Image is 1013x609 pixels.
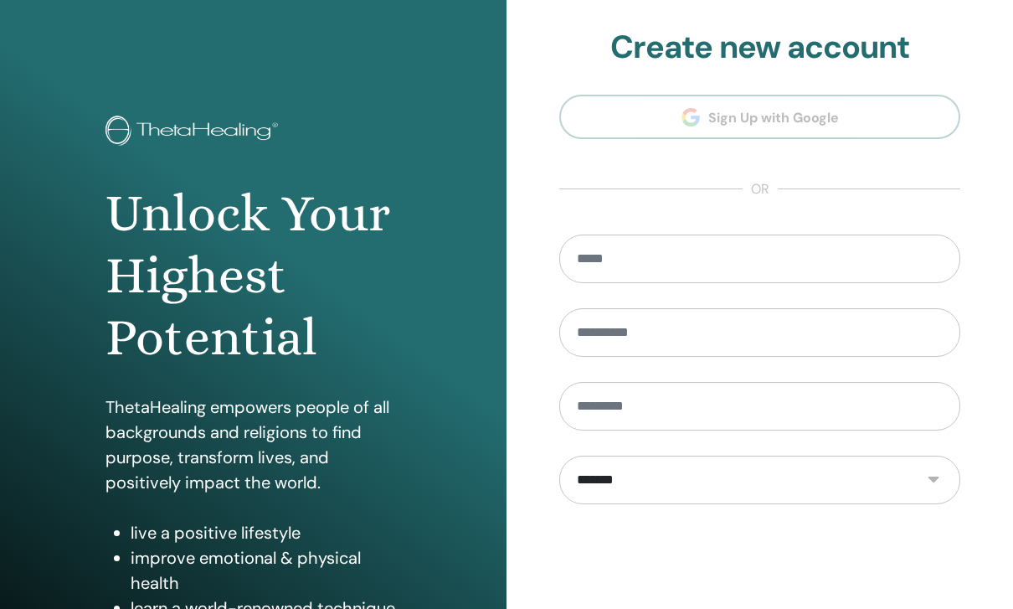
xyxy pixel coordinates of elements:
li: improve emotional & physical health [131,545,401,596]
h2: Create new account [559,28,960,67]
iframe: reCAPTCHA [633,529,887,595]
span: or [743,179,778,199]
li: live a positive lifestyle [131,520,401,545]
h1: Unlock Your Highest Potential [105,183,401,369]
p: ThetaHealing empowers people of all backgrounds and religions to find purpose, transform lives, a... [105,395,401,495]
